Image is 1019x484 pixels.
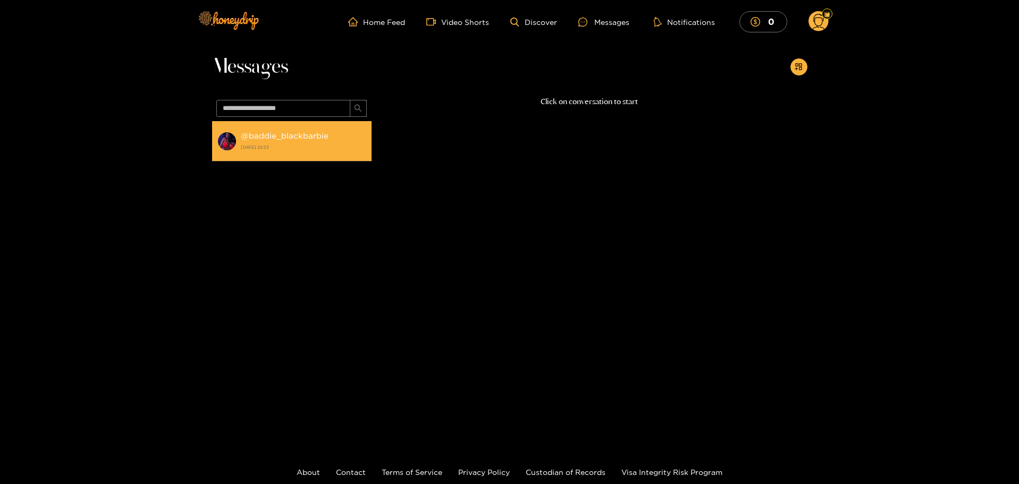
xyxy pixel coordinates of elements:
[354,104,362,113] span: search
[621,468,722,476] a: Visa Integrity Risk Program
[336,468,366,476] a: Contact
[651,16,718,27] button: Notifications
[578,16,629,28] div: Messages
[526,468,605,476] a: Custodian of Records
[458,468,510,476] a: Privacy Policy
[426,17,489,27] a: Video Shorts
[348,17,363,27] span: home
[241,131,329,140] strong: @ baddie_blackbarbie
[510,18,557,27] a: Discover
[426,17,441,27] span: video-camera
[795,63,803,72] span: appstore-add
[382,468,442,476] a: Terms of Service
[212,54,288,80] span: Messages
[217,132,237,151] img: conversation
[297,468,320,476] a: About
[350,100,367,117] button: search
[751,17,765,27] span: dollar
[739,11,787,32] button: 0
[348,17,405,27] a: Home Feed
[241,142,366,152] strong: [DATE] 22:53
[767,16,776,27] mark: 0
[790,58,807,75] button: appstore-add
[824,11,830,18] img: Fan Level
[372,96,807,108] p: Click on conversation to start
